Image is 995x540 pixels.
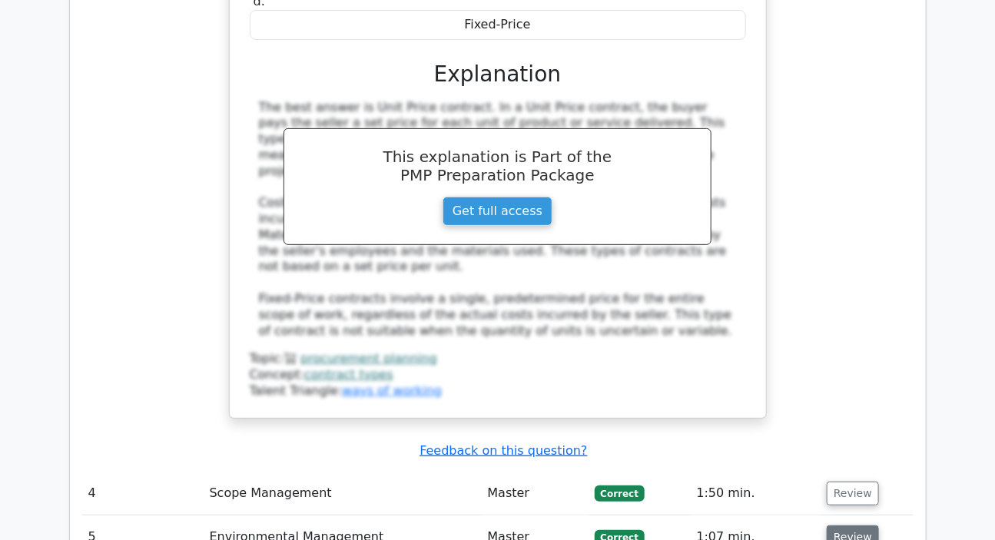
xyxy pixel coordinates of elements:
td: 4 [82,472,204,515]
button: Review [827,482,879,505]
span: Correct [595,485,645,501]
td: Scope Management [204,472,482,515]
div: Concept: [250,367,746,383]
a: Feedback on this question? [420,443,587,458]
div: Talent Triangle: [250,351,746,399]
div: The best answer is Unit Price contract. In a Unit Price contract, the buyer pays the seller a set... [259,100,737,340]
div: Fixed-Price [250,10,746,40]
div: Topic: [250,351,746,367]
a: contract types [304,367,393,382]
a: procurement planning [300,351,437,366]
td: Master [482,472,589,515]
td: 1:50 min. [691,472,821,515]
a: Get full access [443,197,552,226]
a: ways of working [342,383,442,398]
h3: Explanation [259,61,737,88]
